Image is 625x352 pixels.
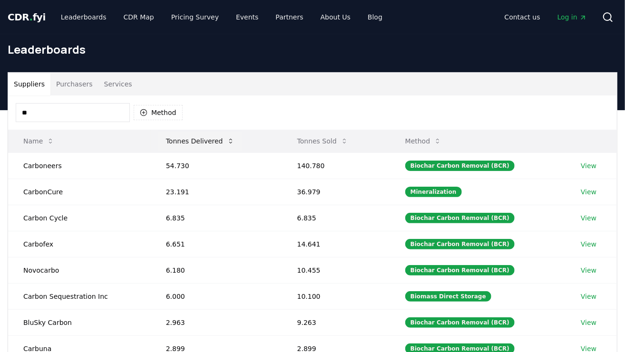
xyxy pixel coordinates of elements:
[8,309,151,335] td: BluSky Carbon
[581,292,596,301] a: View
[151,152,282,179] td: 54.730
[8,11,46,23] span: CDR fyi
[550,9,595,26] a: Log in
[405,265,515,276] div: Biochar Carbon Removal (BCR)
[405,187,462,197] div: Mineralization
[282,309,390,335] td: 9.263
[164,9,226,26] a: Pricing Survey
[151,179,282,205] td: 23.191
[116,9,162,26] a: CDR Map
[134,105,183,120] button: Method
[8,205,151,231] td: Carbon Cycle
[313,9,358,26] a: About Us
[8,231,151,257] td: Carbofex
[581,239,596,249] a: View
[8,179,151,205] td: CarbonCure
[268,9,311,26] a: Partners
[405,213,515,223] div: Biochar Carbon Removal (BCR)
[151,309,282,335] td: 2.963
[50,73,98,95] button: Purchasers
[151,231,282,257] td: 6.651
[290,132,356,151] button: Tonnes Sold
[29,11,33,23] span: .
[581,266,596,275] a: View
[360,9,390,26] a: Blog
[151,205,282,231] td: 6.835
[8,283,151,309] td: Carbon Sequestration Inc
[8,257,151,283] td: Novocarbo
[8,10,46,24] a: CDR.fyi
[282,205,390,231] td: 6.835
[53,9,390,26] nav: Main
[8,152,151,179] td: Carboneers
[151,283,282,309] td: 6.000
[557,12,587,22] span: Log in
[581,318,596,327] a: View
[228,9,266,26] a: Events
[581,161,596,171] a: View
[405,239,515,249] div: Biochar Carbon Removal (BCR)
[398,132,449,151] button: Method
[581,187,596,197] a: View
[405,161,515,171] div: Biochar Carbon Removal (BCR)
[8,42,617,57] h1: Leaderboards
[282,152,390,179] td: 140.780
[53,9,114,26] a: Leaderboards
[98,73,138,95] button: Services
[405,317,515,328] div: Biochar Carbon Removal (BCR)
[151,257,282,283] td: 6.180
[282,231,390,257] td: 14.641
[497,9,595,26] nav: Main
[16,132,62,151] button: Name
[282,283,390,309] td: 10.100
[8,73,50,95] button: Suppliers
[405,291,491,302] div: Biomass Direct Storage
[581,213,596,223] a: View
[282,179,390,205] td: 36.979
[282,257,390,283] td: 10.455
[497,9,548,26] a: Contact us
[158,132,242,151] button: Tonnes Delivered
